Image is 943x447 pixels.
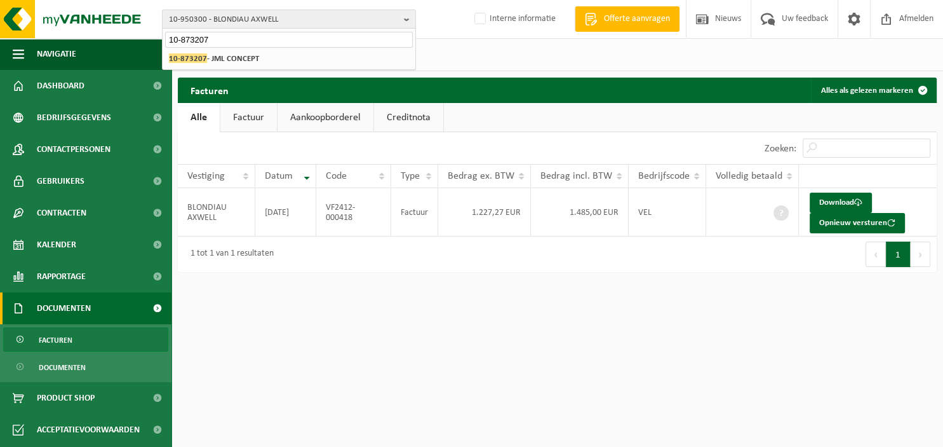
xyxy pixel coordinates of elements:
[810,193,872,213] a: Download
[37,261,86,292] span: Rapportage
[629,188,706,237] td: VEL
[162,10,416,29] button: 10-950300 - BLONDIAU AXWELL
[391,188,438,237] td: Factuur
[39,355,86,380] span: Documenten
[184,243,274,266] div: 1 tot 1 van 1 resultaten
[165,32,413,48] input: Zoeken naar gekoppelde vestigingen
[811,78,935,103] button: Alles als gelezen markeren
[37,102,111,134] span: Bedrijfsgegevens
[37,414,140,446] span: Acceptatievoorwaarden
[401,171,420,181] span: Type
[3,327,168,352] a: Facturen
[575,6,679,32] a: Offerte aanvragen
[37,38,76,70] span: Navigatie
[265,171,293,181] span: Datum
[638,171,690,181] span: Bedrijfscode
[448,171,514,181] span: Bedrag ex. BTW
[39,328,72,352] span: Facturen
[169,10,399,29] span: 10-950300 - BLONDIAU AXWELL
[37,134,110,165] span: Contactpersonen
[278,103,373,132] a: Aankoopborderel
[37,197,86,229] span: Contracten
[169,53,259,63] strong: - JML CONCEPT
[374,103,443,132] a: Creditnota
[438,188,531,237] td: 1.227,27 EUR
[326,171,347,181] span: Code
[37,229,76,261] span: Kalender
[187,171,225,181] span: Vestiging
[810,213,905,233] button: Opnieuw versturen
[255,188,316,237] td: [DATE]
[3,355,168,379] a: Documenten
[37,382,95,414] span: Product Shop
[866,242,886,267] button: Previous
[220,103,277,132] a: Factuur
[37,70,84,102] span: Dashboard
[911,242,930,267] button: Next
[178,103,220,132] a: Alle
[531,188,629,237] td: 1.485,00 EUR
[169,53,207,63] span: 10-873207
[716,171,782,181] span: Volledig betaald
[37,292,91,324] span: Documenten
[316,188,391,237] td: VF2412-000418
[886,242,911,267] button: 1
[472,10,556,29] label: Interne informatie
[540,171,612,181] span: Bedrag incl. BTW
[178,78,241,102] h2: Facturen
[765,144,796,154] label: Zoeken:
[37,165,84,197] span: Gebruikers
[178,188,255,237] td: BLONDIAU AXWELL
[601,13,673,25] span: Offerte aanvragen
